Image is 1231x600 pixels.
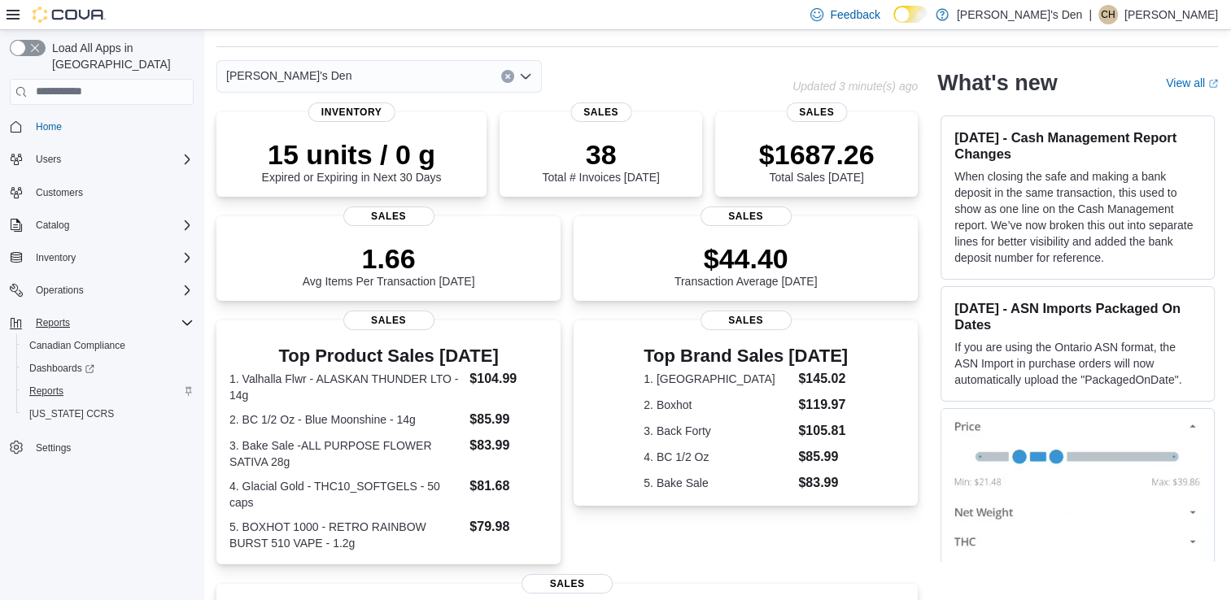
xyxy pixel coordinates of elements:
[570,102,631,122] span: Sales
[29,150,194,169] span: Users
[644,397,792,413] dt: 2. Boxhot
[226,66,351,85] span: [PERSON_NAME]'s Den
[759,138,875,171] p: $1687.26
[29,313,194,333] span: Reports
[229,411,463,428] dt: 2. BC 1/2 Oz - Blue Moonshine - 14g
[36,219,69,232] span: Catalog
[798,369,848,389] dd: $145.02
[29,438,77,458] a: Settings
[644,346,848,366] h3: Top Brand Sales [DATE]
[29,215,194,235] span: Catalog
[3,435,200,459] button: Settings
[830,7,880,23] span: Feedback
[29,215,76,235] button: Catalog
[798,473,848,493] dd: $83.99
[36,316,70,329] span: Reports
[501,70,514,83] button: Clear input
[229,437,463,470] dt: 3. Bake Sale -ALL PURPOSE FLOWER SATIVA 28g
[303,242,475,288] div: Avg Items Per Transaction [DATE]
[542,138,659,184] div: Total # Invoices [DATE]
[542,138,659,171] p: 38
[957,5,1082,24] p: [PERSON_NAME]'s Den
[46,40,194,72] span: Load All Apps in [GEOGRAPHIC_DATA]
[674,242,818,288] div: Transaction Average [DATE]
[674,242,818,275] p: $44.40
[303,242,475,275] p: 1.66
[1089,5,1092,24] p: |
[262,138,442,184] div: Expired or Expiring in Next 30 Days
[893,6,928,23] input: Dark Mode
[1166,76,1218,89] a: View allExternal link
[701,207,792,226] span: Sales
[23,336,194,355] span: Canadian Compliance
[522,574,613,593] span: Sales
[29,248,82,267] button: Inventory
[519,70,532,83] button: Open list of options
[262,138,442,171] p: 15 units / 0 g
[29,150,68,169] button: Users
[23,359,101,378] a: Dashboards
[29,248,194,267] span: Inventory
[29,407,114,420] span: [US_STATE] CCRS
[798,395,848,415] dd: $119.97
[29,313,76,333] button: Reports
[36,153,61,166] span: Users
[644,475,792,491] dt: 5. Bake Sale
[16,357,200,380] a: Dashboards
[469,517,548,537] dd: $79.98
[1208,79,1218,89] svg: External link
[469,476,548,496] dd: $81.68
[954,129,1201,162] h3: [DATE] - Cash Management Report Changes
[16,380,200,402] button: Reports
[893,23,894,24] span: Dark Mode
[469,410,548,429] dd: $85.99
[343,311,434,330] span: Sales
[954,300,1201,333] h3: [DATE] - ASN Imports Packaged On Dates
[16,402,200,425] button: [US_STATE] CCRS
[29,437,194,457] span: Settings
[3,115,200,138] button: Home
[759,138,875,184] div: Total Sales [DATE]
[29,280,194,300] span: Operations
[954,168,1201,266] p: When closing the safe and making a bank deposit in the same transaction, this used to show as one...
[1098,5,1118,24] div: Christina Hayes
[29,116,194,137] span: Home
[3,279,200,302] button: Operations
[3,148,200,171] button: Users
[29,117,68,137] a: Home
[701,311,792,330] span: Sales
[36,441,71,454] span: Settings
[469,436,548,455] dd: $83.99
[798,421,848,441] dd: $105.81
[644,449,792,465] dt: 4. BC 1/2 Oz
[29,339,125,352] span: Canadian Compliance
[954,339,1201,388] p: If you are using the Ontario ASN format, the ASN Import in purchase orders will now automatically...
[3,311,200,334] button: Reports
[23,381,70,401] a: Reports
[23,404,194,424] span: Washington CCRS
[3,214,200,237] button: Catalog
[937,70,1057,96] h2: What's new
[29,280,90,300] button: Operations
[33,7,106,23] img: Cova
[644,423,792,439] dt: 3. Back Forty
[792,80,918,93] p: Updated 3 minute(s) ago
[29,183,89,202] a: Customers
[3,180,200,204] button: Customers
[229,478,463,511] dt: 4. Glacial Gold - THC10_SOFTGELS - 50 caps
[1124,5,1218,24] p: [PERSON_NAME]
[23,381,194,401] span: Reports
[36,251,76,264] span: Inventory
[23,336,132,355] a: Canadian Compliance
[644,371,792,387] dt: 1. [GEOGRAPHIC_DATA]
[798,447,848,467] dd: $85.99
[1101,5,1115,24] span: CH
[469,369,548,389] dd: $104.99
[36,284,84,297] span: Operations
[29,385,63,398] span: Reports
[786,102,847,122] span: Sales
[343,207,434,226] span: Sales
[29,182,194,202] span: Customers
[10,108,194,502] nav: Complex example
[36,120,62,133] span: Home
